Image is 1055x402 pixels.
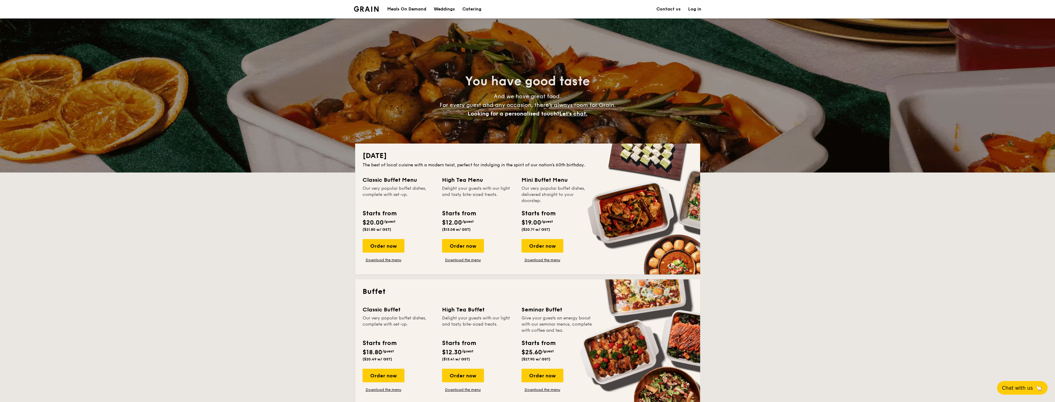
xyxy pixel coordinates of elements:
[542,349,554,353] span: /guest
[363,162,693,168] div: The best of local cuisine with a modern twist, perfect for indulging in the spirit of our nation’...
[442,339,476,348] div: Starts from
[442,176,514,184] div: High Tea Menu
[363,239,404,253] div: Order now
[521,387,563,392] a: Download the menu
[521,227,550,232] span: ($20.71 w/ GST)
[354,6,379,12] img: Grain
[442,239,484,253] div: Order now
[521,339,555,348] div: Starts from
[363,315,435,334] div: Our very popular buffet dishes, complete with set-up.
[465,74,590,89] span: You have good taste
[442,209,476,218] div: Starts from
[559,110,587,117] span: Let's chat.
[442,305,514,314] div: High Tea Buffet
[363,258,404,262] a: Download the menu
[384,219,396,224] span: /guest
[521,239,563,253] div: Order now
[363,227,391,232] span: ($21.80 w/ GST)
[1035,384,1043,392] span: 🦙
[382,349,394,353] span: /guest
[442,357,470,361] span: ($13.41 w/ GST)
[363,387,404,392] a: Download the menu
[521,209,555,218] div: Starts from
[442,258,484,262] a: Download the menu
[521,305,594,314] div: Seminar Buffet
[521,315,594,334] div: Give your guests an energy boost with our seminar menus, complete with coffee and tea.
[1002,385,1033,391] span: Chat with us
[521,369,563,382] div: Order now
[363,349,382,356] span: $18.80
[442,369,484,382] div: Order now
[363,357,392,361] span: ($20.49 w/ GST)
[521,349,542,356] span: $25.60
[363,369,404,382] div: Order now
[541,219,553,224] span: /guest
[521,258,563,262] a: Download the menu
[363,287,693,297] h2: Buffet
[363,185,435,204] div: Our very popular buffet dishes, complete with set-up.
[363,305,435,314] div: Classic Buffet
[462,219,474,224] span: /guest
[442,349,462,356] span: $12.30
[363,219,384,226] span: $20.00
[468,110,559,117] span: Looking for a personalised touch?
[442,219,462,226] span: $12.00
[363,339,396,348] div: Starts from
[363,151,693,161] h2: [DATE]
[354,6,379,12] a: Logotype
[442,227,471,232] span: ($13.08 w/ GST)
[363,209,396,218] div: Starts from
[363,176,435,184] div: Classic Buffet Menu
[442,387,484,392] a: Download the menu
[440,93,616,117] span: And we have great food. For every guest and any occasion, there’s always room for Grain.
[521,176,594,184] div: Mini Buffet Menu
[442,315,514,334] div: Delight your guests with our light and tasty bite-sized treats.
[997,381,1048,395] button: Chat with us🦙
[462,349,473,353] span: /guest
[521,219,541,226] span: $19.00
[442,185,514,204] div: Delight your guests with our light and tasty bite-sized treats.
[521,185,594,204] div: Our very popular buffet dishes, delivered straight to your doorstep.
[521,357,550,361] span: ($27.90 w/ GST)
